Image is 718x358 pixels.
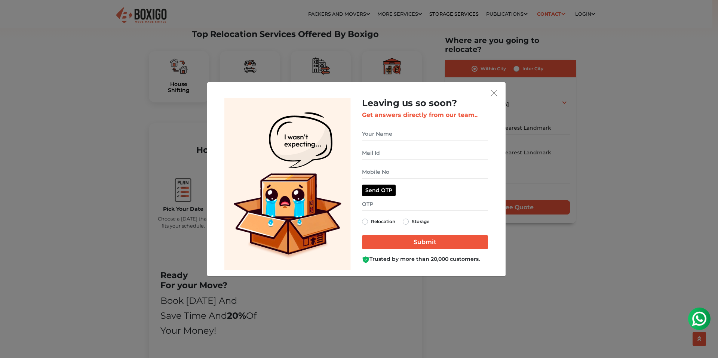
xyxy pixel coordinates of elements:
[362,127,488,141] input: Your Name
[491,90,497,96] img: exit
[7,7,22,22] img: whatsapp-icon.svg
[362,111,488,118] h3: Get answers directly from our team..
[362,255,488,263] div: Trusted by more than 20,000 customers.
[362,146,488,160] input: Mail Id
[362,235,488,249] input: Submit
[362,256,369,263] img: Boxigo Customer Shield
[362,166,488,179] input: Mobile No
[371,217,395,226] label: Relocation
[362,198,488,211] input: OTP
[362,98,488,109] h2: Leaving us so soon?
[362,185,396,196] button: Send OTP
[224,98,351,270] img: Lead Welcome Image
[412,217,429,226] label: Storage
